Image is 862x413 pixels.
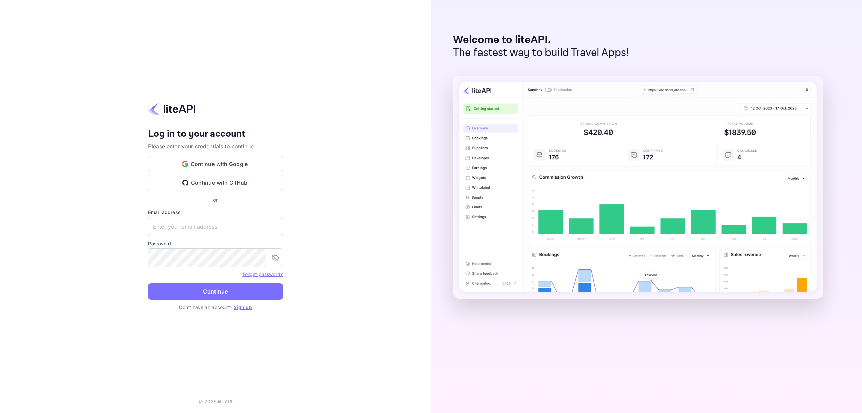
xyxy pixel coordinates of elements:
img: liteapi [148,102,195,115]
input: Enter your email address [148,217,283,236]
button: toggle password visibility [269,251,282,265]
p: The fastest way to build Travel Apps! [453,46,629,59]
p: Please enter your credentials to continue [148,142,283,150]
button: Continue with GitHub [148,175,283,191]
a: Forget password? [243,271,283,277]
img: liteAPI Dashboard Preview [453,76,823,299]
p: © 2025 liteAPI [199,398,232,405]
label: Password [148,240,283,247]
button: Continue [148,283,283,300]
a: Sign up [234,304,252,310]
p: Don't have an account? [148,304,283,311]
h4: Log in to your account [148,128,283,140]
label: Email address [148,209,283,216]
p: Welcome to liteAPI. [453,34,629,46]
button: Continue with Google [148,156,283,172]
p: or [213,196,218,203]
a: Forget password? [243,271,283,277]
